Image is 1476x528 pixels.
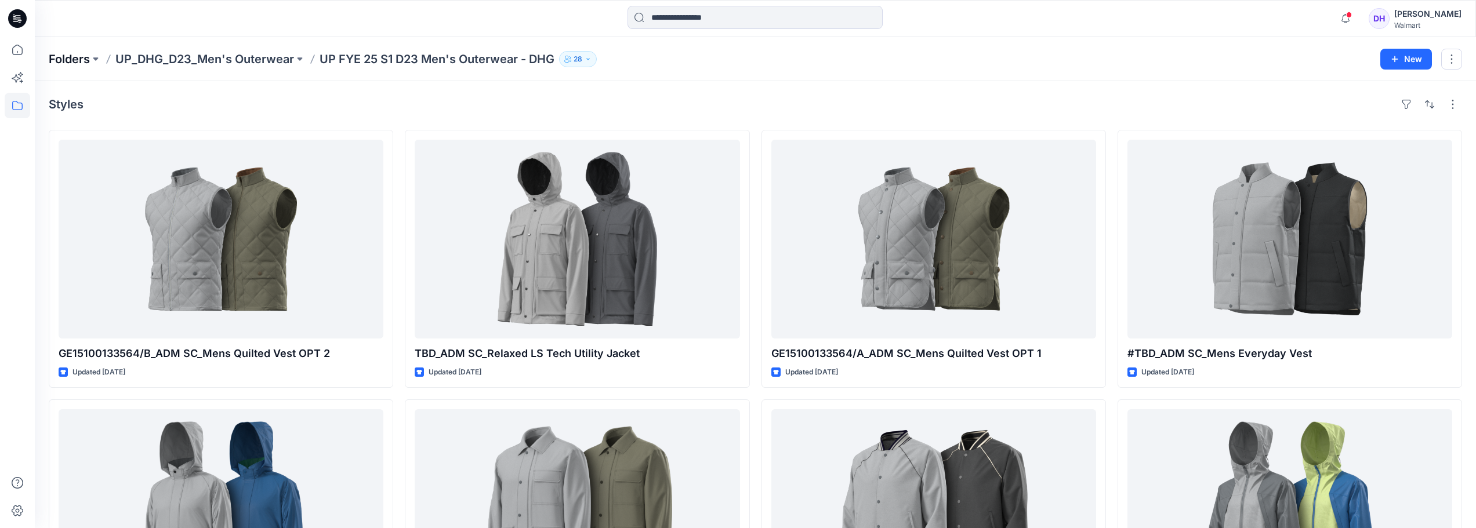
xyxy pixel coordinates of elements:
a: Folders [49,51,90,67]
div: Walmart [1394,21,1462,30]
div: [PERSON_NAME] [1394,7,1462,21]
button: New [1380,49,1432,70]
p: TBD_ADM SC_Relaxed LS Tech Utility Jacket [415,345,739,362]
p: Updated [DATE] [429,366,481,378]
p: 28 [574,53,582,65]
div: DH [1369,8,1390,29]
p: UP FYE 25 S1 D23 Men's Outerwear - DHG [320,51,554,67]
a: #TBD_ADM SC_Mens Everyday Vest [1127,140,1452,338]
a: GE15100133564/B_ADM SC_Mens Quilted Vest OPT 2 [59,140,383,338]
a: UP_DHG_D23_Men's Outerwear [115,51,294,67]
p: GE15100133564/B_ADM SC_Mens Quilted Vest OPT 2 [59,345,383,362]
p: #TBD_ADM SC_Mens Everyday Vest [1127,345,1452,362]
p: Updated [DATE] [1141,366,1194,378]
p: Updated [DATE] [72,366,125,378]
button: 28 [559,51,597,67]
a: TBD_ADM SC_Relaxed LS Tech Utility Jacket [415,140,739,338]
a: GE15100133564/A_ADM SC_Mens Quilted Vest OPT 1 [771,140,1096,338]
p: Updated [DATE] [785,366,838,378]
p: GE15100133564/A_ADM SC_Mens Quilted Vest OPT 1 [771,345,1096,362]
h4: Styles [49,97,84,111]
